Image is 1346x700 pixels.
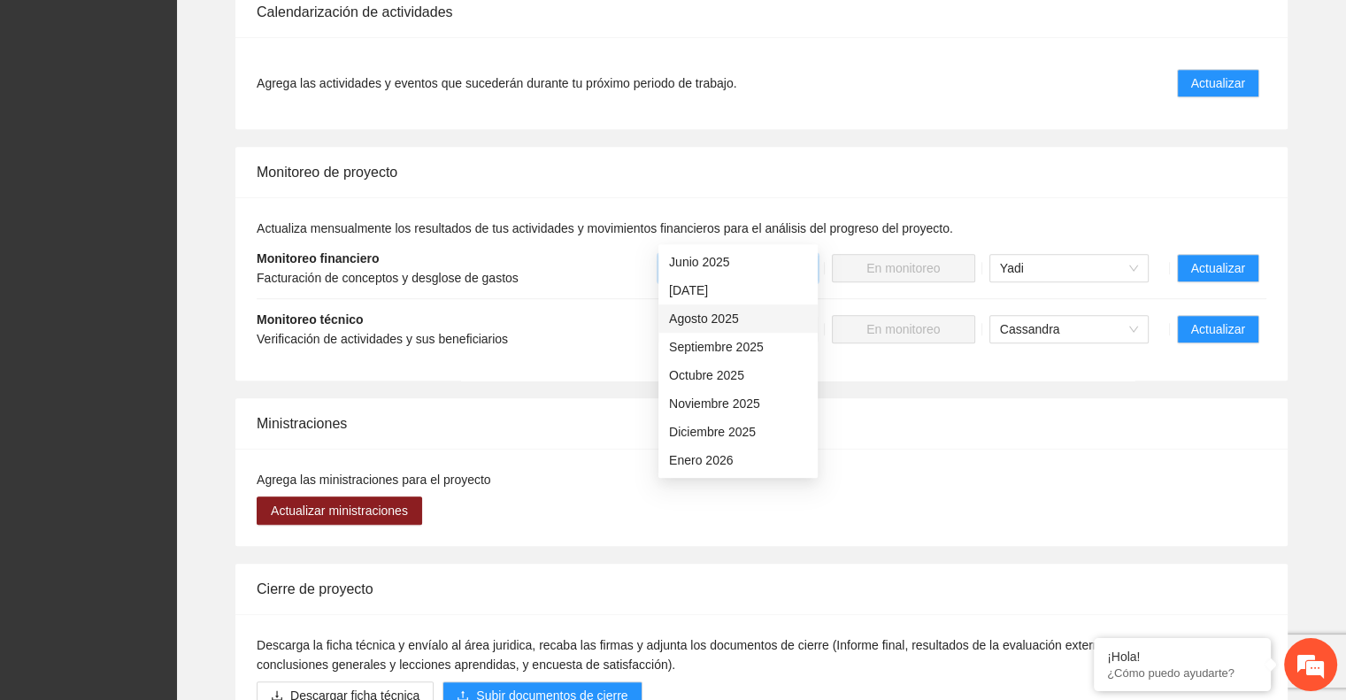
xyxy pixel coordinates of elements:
[1177,254,1259,282] button: Actualizar
[1000,255,1138,281] span: Yadi
[658,304,818,333] div: Agosto 2025
[669,450,807,470] div: Enero 2026
[1107,666,1258,680] p: ¿Cómo puedo ayudarte?
[1191,73,1245,93] span: Actualizar
[257,251,379,265] strong: Monitoreo financiero
[257,312,364,327] strong: Monitoreo técnico
[1177,315,1259,343] button: Actualizar
[1000,316,1138,342] span: Cassandra
[257,73,736,93] span: Agrega las actividades y eventos que sucederán durante tu próximo periodo de trabajo.
[257,221,953,235] span: Actualiza mensualmente los resultados de tus actividades y movimientos financieros para el anális...
[658,361,818,389] div: Octubre 2025
[1191,258,1245,278] span: Actualizar
[669,422,807,442] div: Diciembre 2025
[658,276,818,304] div: Julio 2025
[669,394,807,413] div: Noviembre 2025
[669,252,807,272] div: Junio 2025
[1177,69,1259,97] button: Actualizar
[669,365,807,385] div: Octubre 2025
[9,483,337,545] textarea: Escriba su mensaje y pulse “Intro”
[669,337,807,357] div: Septiembre 2025
[1191,319,1245,339] span: Actualizar
[257,398,1266,449] div: Ministraciones
[1107,650,1258,664] div: ¡Hola!
[257,496,422,525] button: Actualizar ministraciones
[658,248,818,276] div: Junio 2025
[257,271,519,285] span: Facturación de conceptos y desglose de gastos
[257,504,422,518] a: Actualizar ministraciones
[290,9,333,51] div: Minimizar ventana de chat en vivo
[669,309,807,328] div: Agosto 2025
[658,389,818,418] div: Noviembre 2025
[257,564,1266,614] div: Cierre de proyecto
[658,418,818,446] div: Diciembre 2025
[658,333,818,361] div: Septiembre 2025
[257,147,1266,197] div: Monitoreo de proyecto
[271,501,408,520] span: Actualizar ministraciones
[257,332,508,346] span: Verificación de actividades y sus beneficiarios
[92,90,297,113] div: Chatee con nosotros ahora
[257,473,491,487] span: Agrega las ministraciones para el proyecto
[257,638,1245,672] span: Descarga la ficha técnica y envíalo al área juridica, recaba las firmas y adjunta los documentos ...
[669,281,807,300] div: [DATE]
[103,236,244,415] span: Estamos en línea.
[658,446,818,474] div: Enero 2026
